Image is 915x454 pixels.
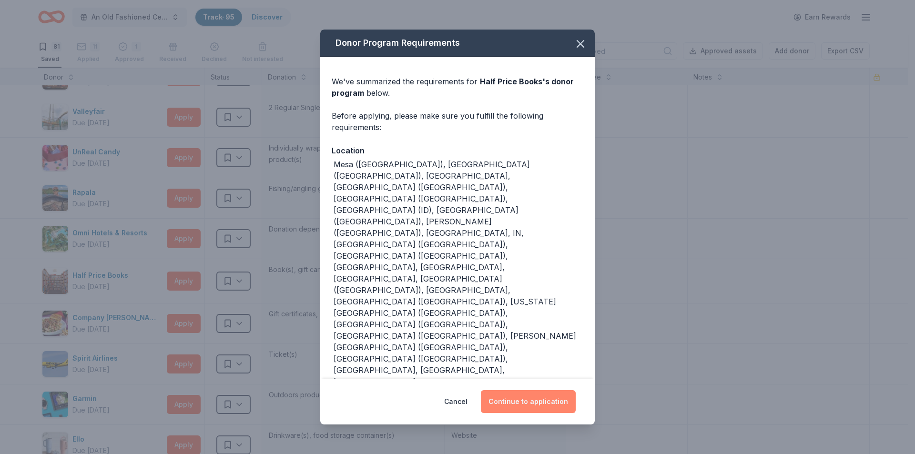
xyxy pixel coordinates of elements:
[334,159,583,387] div: Mesa ([GEOGRAPHIC_DATA]), [GEOGRAPHIC_DATA] ([GEOGRAPHIC_DATA]), [GEOGRAPHIC_DATA], [GEOGRAPHIC_D...
[332,110,583,133] div: Before applying, please make sure you fulfill the following requirements:
[444,390,468,413] button: Cancel
[320,30,595,57] div: Donor Program Requirements
[332,144,583,157] div: Location
[481,390,576,413] button: Continue to application
[332,76,583,99] div: We've summarized the requirements for below.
